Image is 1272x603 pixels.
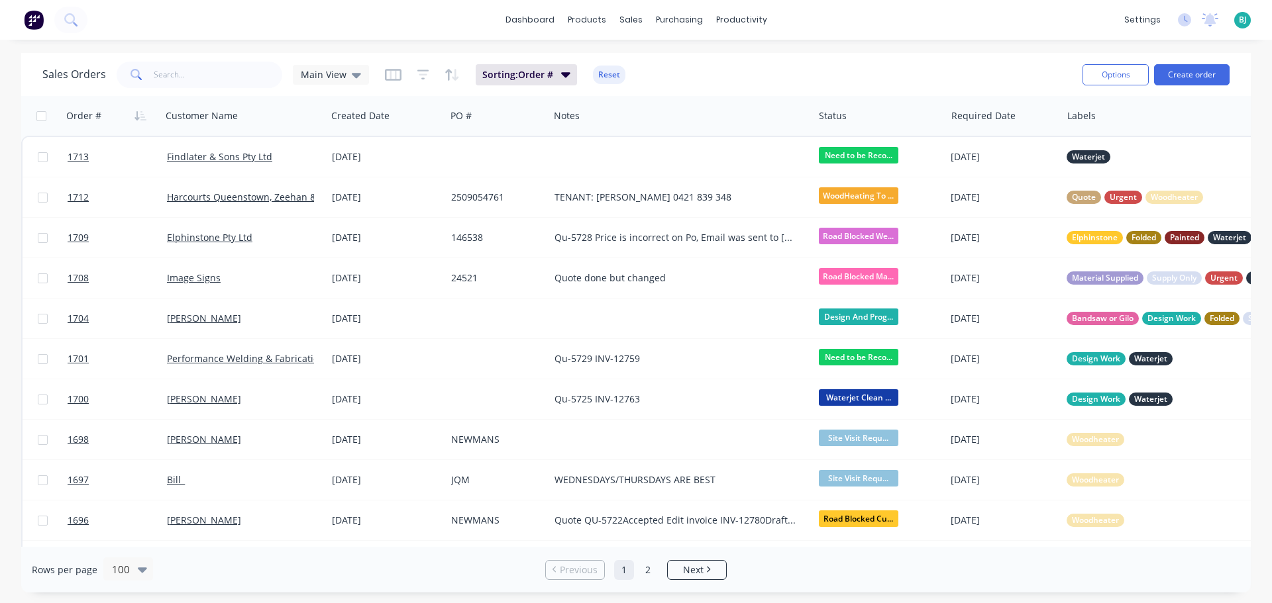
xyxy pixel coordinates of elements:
a: [PERSON_NAME] [167,514,241,526]
span: Need to be Reco... [819,147,898,163]
a: 1693 [68,541,167,580]
div: purchasing [649,10,710,30]
span: 1697 [68,473,89,487]
a: [PERSON_NAME] [167,312,241,324]
div: 24521 [451,271,539,285]
button: Waterjet [1067,150,1110,163]
span: Road Blocked Ma... [819,268,898,285]
span: Woodheater [1151,191,1198,204]
div: Created Date [331,109,390,122]
span: Road Blocked Cu... [819,510,898,527]
div: [DATE] [332,352,441,365]
div: [DATE] [332,191,441,204]
span: Waterjet [1134,352,1167,365]
button: Woodheater [1067,433,1124,446]
span: Design Work [1072,352,1120,365]
span: 1713 [68,150,89,163]
button: Design WorkWaterjet [1067,352,1173,365]
span: Need to be Reco... [819,349,898,365]
div: [DATE] [332,150,441,163]
div: [DATE] [332,433,441,446]
div: settings [1118,10,1167,30]
span: Folded [1210,312,1234,325]
button: Design WorkWaterjet [1067,393,1173,406]
span: 1701 [68,352,89,365]
div: [DATE] [332,393,441,406]
a: Page 1 is your current page [614,560,634,580]
a: 1696 [68,500,167,540]
button: QuoteUrgentWoodheater [1067,191,1203,204]
a: 1704 [68,299,167,338]
span: Folded [1132,231,1156,244]
div: [DATE] [951,312,1056,325]
div: [DATE] [332,312,441,325]
a: Next page [668,563,726,577]
span: Woodheater [1072,473,1119,487]
span: 1712 [68,191,89,204]
div: WEDNESDAYS/THURSDAYS ARE BEST [555,473,796,487]
div: [DATE] [332,271,441,285]
span: Woodheater [1072,514,1119,527]
a: 1712 [68,177,167,217]
div: [DATE] [951,514,1056,527]
span: Material Supplied [1072,271,1138,285]
a: Image Signs [167,271,221,284]
span: Design And Prog... [819,308,898,325]
span: Painted [1170,231,1199,244]
a: Elphinstone Pty Ltd [167,231,252,244]
div: Qu-5725 INV-12763 [555,393,796,406]
a: Findlater & Sons Pty Ltd [167,150,272,163]
span: Waterjet [1213,231,1246,244]
div: [DATE] [951,150,1056,163]
span: WoodHeating To ... [819,187,898,204]
span: Rows per page [32,563,97,577]
div: NEWMANS [451,433,539,446]
a: Performance Welding & Fabrication [167,352,325,365]
a: 1701 [68,339,167,379]
a: dashboard [499,10,561,30]
a: 1697 [68,460,167,500]
a: 1698 [68,420,167,459]
span: Next [683,563,704,577]
span: Site Visit Requ... [819,430,898,446]
span: BJ [1239,14,1247,26]
span: 1709 [68,231,89,244]
div: [DATE] [951,191,1056,204]
iframe: Intercom live chat [1227,558,1259,590]
div: 146538 [451,231,539,244]
div: [DATE] [332,473,441,487]
a: 1709 [68,218,167,257]
input: Search... [154,62,283,88]
div: NEWMANS [451,514,539,527]
span: Woodheater [1072,433,1119,446]
button: Create order [1154,64,1230,85]
div: Labels [1067,109,1096,122]
div: [DATE] [332,231,441,244]
a: 1708 [68,258,167,298]
span: Road Blocked We... [819,228,898,244]
span: Quote [1072,191,1096,204]
span: Design Work [1147,312,1196,325]
div: [DATE] [951,271,1056,285]
button: Reset [593,66,625,84]
span: 1698 [68,433,89,446]
div: PO # [450,109,472,122]
span: Waterjet [1072,150,1105,163]
a: 1700 [68,379,167,419]
a: 1713 [68,137,167,177]
div: Order # [66,109,101,122]
span: Supply Only [1152,271,1196,285]
div: sales [613,10,649,30]
div: Required Date [951,109,1016,122]
span: 1700 [68,393,89,406]
div: Status [819,109,847,122]
div: Quote done but changed [555,271,796,285]
a: Previous page [546,563,604,577]
span: 1708 [68,271,89,285]
span: Urgent [1210,271,1238,285]
ul: Pagination [540,560,732,580]
span: Main View [301,68,346,81]
span: Waterjet [1134,393,1167,406]
div: Qu-5729 INV-12759 [555,352,796,365]
span: Urgent [1110,191,1137,204]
